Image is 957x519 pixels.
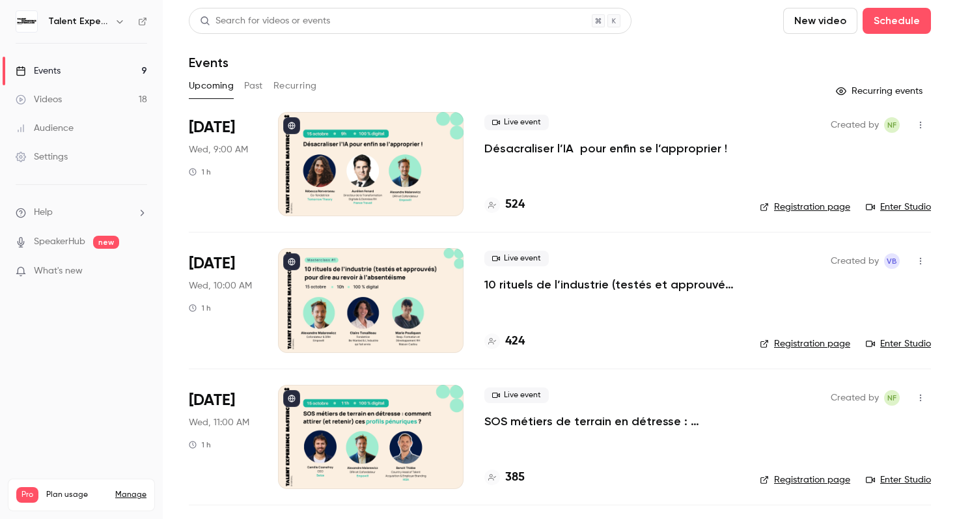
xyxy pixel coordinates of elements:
[863,8,931,34] button: Schedule
[189,117,235,138] span: [DATE]
[16,206,147,219] li: help-dropdown-opener
[115,490,146,500] a: Manage
[16,11,37,32] img: Talent Experience Masterclass
[16,487,38,503] span: Pro
[189,253,235,274] span: [DATE]
[887,390,896,406] span: NF
[484,333,525,350] a: 424
[484,387,549,403] span: Live event
[46,490,107,500] span: Plan usage
[866,473,931,486] a: Enter Studio
[189,303,211,313] div: 1 h
[189,55,229,70] h1: Events
[831,390,879,406] span: Created by
[484,115,549,130] span: Live event
[273,76,317,96] button: Recurring
[484,414,739,429] a: SOS métiers de terrain en détresse : comment attirer (et retenir) ces profils pénuriques ?
[884,253,900,269] span: Victoire Baba
[189,248,257,352] div: Oct 15 Wed, 10:00 AM (Europe/Paris)
[48,15,109,28] h6: Talent Experience Masterclass
[189,143,248,156] span: Wed, 9:00 AM
[831,253,879,269] span: Created by
[760,473,850,486] a: Registration page
[189,167,211,177] div: 1 h
[189,112,257,216] div: Oct 15 Wed, 9:00 AM (Europe/Paris)
[887,253,897,269] span: VB
[189,440,211,450] div: 1 h
[484,469,525,486] a: 385
[484,141,727,156] a: Désacraliser l’IA pour enfin se l’approprier !
[505,196,525,214] h4: 524
[866,201,931,214] a: Enter Studio
[93,236,119,249] span: new
[34,264,83,278] span: What's new
[189,416,249,429] span: Wed, 11:00 AM
[831,117,879,133] span: Created by
[484,277,739,292] a: 10 rituels de l’industrie (testés et approuvés) pour dire au revoir à l’absentéisme
[189,279,252,292] span: Wed, 10:00 AM
[484,196,525,214] a: 524
[830,81,931,102] button: Recurring events
[884,390,900,406] span: Noémie Forcella
[34,206,53,219] span: Help
[244,76,263,96] button: Past
[16,150,68,163] div: Settings
[484,251,549,266] span: Live event
[132,266,147,277] iframe: Noticeable Trigger
[760,201,850,214] a: Registration page
[866,337,931,350] a: Enter Studio
[16,122,74,135] div: Audience
[783,8,857,34] button: New video
[189,385,257,489] div: Oct 15 Wed, 11:00 AM (Europe/Paris)
[887,117,896,133] span: NF
[200,14,330,28] div: Search for videos or events
[505,469,525,486] h4: 385
[16,93,62,106] div: Videos
[189,76,234,96] button: Upcoming
[505,333,525,350] h4: 424
[760,337,850,350] a: Registration page
[34,235,85,249] a: SpeakerHub
[16,64,61,77] div: Events
[884,117,900,133] span: Noémie Forcella
[189,390,235,411] span: [DATE]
